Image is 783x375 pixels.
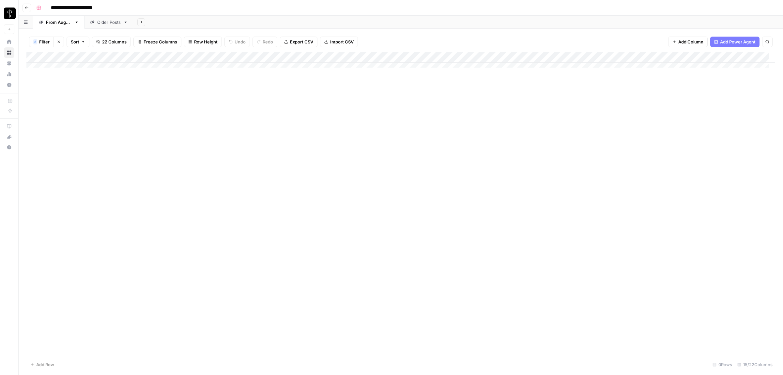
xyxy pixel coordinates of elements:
[4,132,14,142] div: What's new?
[4,121,14,132] a: AirOps Academy
[720,39,756,45] span: Add Power Agent
[92,37,131,47] button: 22 Columns
[29,37,54,47] button: 3Filter
[36,361,54,368] span: Add Row
[39,39,50,45] span: Filter
[84,16,133,29] a: Older Posts
[184,37,222,47] button: Row Height
[668,37,708,47] button: Add Column
[263,39,273,45] span: Redo
[4,142,14,153] button: Help + Support
[144,39,177,45] span: Freeze Columns
[71,39,79,45] span: Sort
[133,37,181,47] button: Freeze Columns
[4,5,14,22] button: Workspace: LP Production Workloads
[194,39,218,45] span: Row Height
[46,19,72,25] div: From [DATE]
[735,359,775,370] div: 15/22 Columns
[280,37,317,47] button: Export CSV
[290,39,313,45] span: Export CSV
[67,37,89,47] button: Sort
[4,80,14,90] a: Settings
[26,359,58,370] button: Add Row
[97,19,121,25] div: Older Posts
[710,37,760,47] button: Add Power Agent
[224,37,250,47] button: Undo
[320,37,358,47] button: Import CSV
[4,69,14,79] a: Usage
[4,8,16,19] img: LP Production Workloads Logo
[4,37,14,47] a: Home
[4,47,14,58] a: Browse
[678,39,703,45] span: Add Column
[34,39,36,44] span: 3
[235,39,246,45] span: Undo
[330,39,354,45] span: Import CSV
[253,37,277,47] button: Redo
[33,16,84,29] a: From [DATE]
[102,39,127,45] span: 22 Columns
[33,39,37,44] div: 3
[710,359,735,370] div: 0 Rows
[4,132,14,142] button: What's new?
[4,58,14,69] a: Your Data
